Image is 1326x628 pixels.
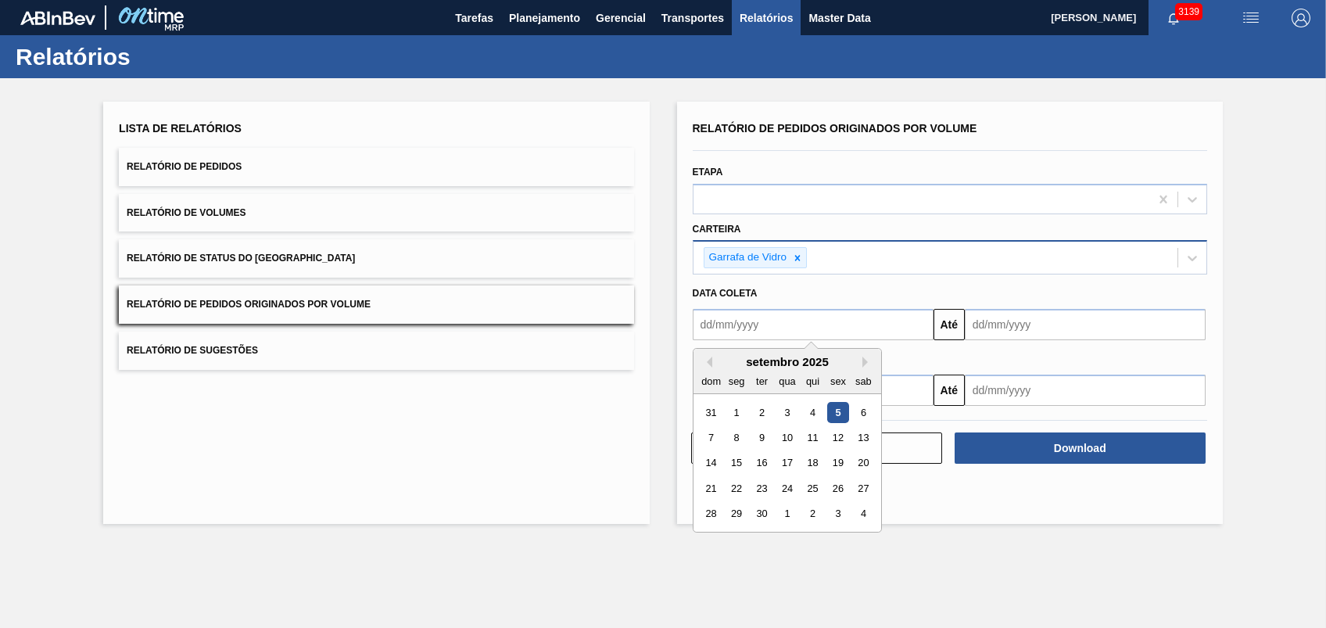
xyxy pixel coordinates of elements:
[751,402,772,423] div: Choose terça-feira, 2 de setembro de 2025
[1175,3,1202,20] span: 3139
[127,345,258,356] span: Relatório de Sugestões
[862,357,873,368] button: Next Month
[852,504,873,525] div: Choose sábado, 4 de outubro de 2025
[127,161,242,172] span: Relatório de Pedidos
[801,478,822,499] div: Choose quinta-feira, 25 de setembro de 2025
[852,371,873,392] div: sab
[16,48,293,66] h1: Relatórios
[801,504,822,525] div: Choose quinta-feira, 2 de outubro de 2025
[934,309,965,340] button: Até
[827,371,848,392] div: sex
[726,402,747,423] div: Choose segunda-feira, 1 de setembro de 2025
[701,427,722,448] div: Choose domingo, 7 de setembro de 2025
[701,478,722,499] div: Choose domingo, 21 de setembro de 2025
[801,402,822,423] div: Choose quinta-feira, 4 de setembro de 2025
[701,402,722,423] div: Choose domingo, 31 de agosto de 2025
[852,453,873,474] div: Choose sábado, 20 de setembro de 2025
[726,371,747,392] div: seg
[827,504,848,525] div: Choose sexta-feira, 3 de outubro de 2025
[1292,9,1310,27] img: Logout
[776,371,797,392] div: qua
[751,453,772,474] div: Choose terça-feira, 16 de setembro de 2025
[127,207,245,218] span: Relatório de Volumes
[827,453,848,474] div: Choose sexta-feira, 19 de setembro de 2025
[693,167,723,178] label: Etapa
[698,400,876,526] div: month 2025-09
[693,224,741,235] label: Carteira
[934,375,965,406] button: Até
[965,309,1206,340] input: dd/mm/yyyy
[701,504,722,525] div: Choose domingo, 28 de setembro de 2025
[801,371,822,392] div: qui
[509,9,580,27] span: Planejamento
[827,427,848,448] div: Choose sexta-feira, 12 de setembro de 2025
[119,332,633,370] button: Relatório de Sugestões
[852,402,873,423] div: Choose sábado, 6 de setembro de 2025
[119,194,633,232] button: Relatório de Volumes
[955,432,1206,464] button: Download
[776,427,797,448] div: Choose quarta-feira, 10 de setembro de 2025
[20,11,95,25] img: TNhmsLtSVTkK8tSr43FrP2fwEKptu5GPRR3wAAAABJRU5ErkJggg==
[852,427,873,448] div: Choose sábado, 13 de setembro de 2025
[740,9,793,27] span: Relatórios
[726,504,747,525] div: Choose segunda-feira, 29 de setembro de 2025
[726,453,747,474] div: Choose segunda-feira, 15 de setembro de 2025
[1242,9,1260,27] img: userActions
[776,402,797,423] div: Choose quarta-feira, 3 de setembro de 2025
[776,453,797,474] div: Choose quarta-feira, 17 de setembro de 2025
[119,122,242,135] span: Lista de Relatórios
[661,9,724,27] span: Transportes
[693,355,881,368] div: setembro 2025
[119,239,633,278] button: Relatório de Status do [GEOGRAPHIC_DATA]
[1149,7,1199,29] button: Notificações
[693,288,758,299] span: Data coleta
[726,427,747,448] div: Choose segunda-feira, 8 de setembro de 2025
[776,478,797,499] div: Choose quarta-feira, 24 de setembro de 2025
[596,9,646,27] span: Gerencial
[119,148,633,186] button: Relatório de Pedidos
[801,453,822,474] div: Choose quinta-feira, 18 de setembro de 2025
[127,253,355,264] span: Relatório de Status do [GEOGRAPHIC_DATA]
[704,248,790,267] div: Garrafa de Vidro
[701,357,712,368] button: Previous Month
[852,478,873,499] div: Choose sábado, 27 de setembro de 2025
[827,478,848,499] div: Choose sexta-feira, 26 de setembro de 2025
[701,453,722,474] div: Choose domingo, 14 de setembro de 2025
[693,122,977,135] span: Relatório de Pedidos Originados por Volume
[751,478,772,499] div: Choose terça-feira, 23 de setembro de 2025
[776,504,797,525] div: Choose quarta-feira, 1 de outubro de 2025
[726,478,747,499] div: Choose segunda-feira, 22 de setembro de 2025
[455,9,493,27] span: Tarefas
[693,309,934,340] input: dd/mm/yyyy
[965,375,1206,406] input: dd/mm/yyyy
[751,371,772,392] div: ter
[827,402,848,423] div: Choose sexta-feira, 5 de setembro de 2025
[751,504,772,525] div: Choose terça-feira, 30 de setembro de 2025
[801,427,822,448] div: Choose quinta-feira, 11 de setembro de 2025
[691,432,942,464] button: Limpar
[808,9,870,27] span: Master Data
[751,427,772,448] div: Choose terça-feira, 9 de setembro de 2025
[119,285,633,324] button: Relatório de Pedidos Originados por Volume
[127,299,371,310] span: Relatório de Pedidos Originados por Volume
[701,371,722,392] div: dom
